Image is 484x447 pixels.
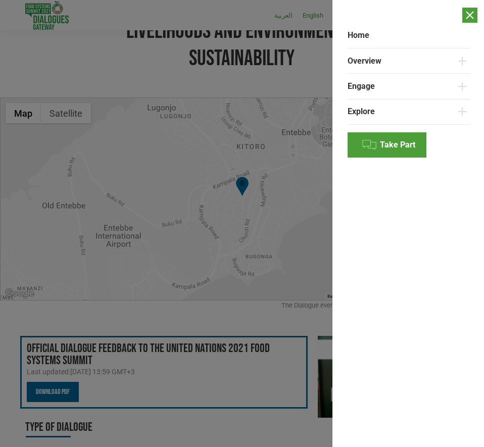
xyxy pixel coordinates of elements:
span: Explore [348,107,375,117]
span: Engage [348,81,375,91]
span: Home [348,30,369,40]
span: Take Part [380,140,415,150]
span: Overview [348,56,381,66]
img: Menu icon [362,137,377,153]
